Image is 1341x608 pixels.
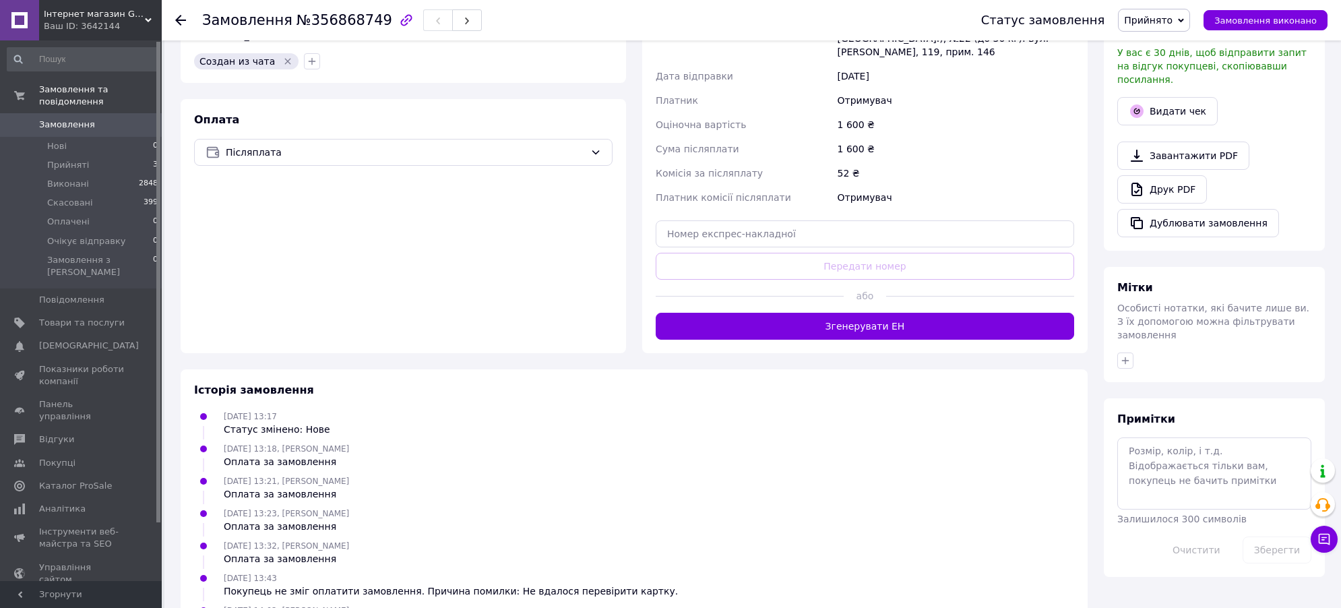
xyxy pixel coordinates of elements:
div: Повернутися назад [175,13,186,27]
span: Дата відправки [656,71,733,82]
span: Товари та послуги [39,317,125,329]
span: Нові [47,140,67,152]
span: Замовлення [39,119,95,131]
span: Покупці [39,457,75,469]
button: Дублювати замовлення [1117,209,1279,237]
input: Пошук [7,47,159,71]
span: [DATE] 13:21, [PERSON_NAME] [224,477,349,486]
span: Показники роботи компанії [39,363,125,388]
span: або [844,289,885,303]
div: 1 600 ₴ [835,113,1077,137]
span: Панель управління [39,398,125,423]
span: [DATE] 13:23, [PERSON_NAME] [224,509,349,518]
div: Оплата за замовлення [224,455,349,468]
span: Оплачені [47,216,90,228]
span: [DATE] 13:32, [PERSON_NAME] [224,541,349,551]
span: Платник [656,95,698,106]
svg: Видалити мітку [282,56,293,67]
span: Відгуки [39,433,74,446]
span: Комісія за післяплату [656,168,763,179]
span: Сума післяплати [656,144,739,154]
div: Отримувач [835,185,1077,210]
div: Оплата за замовлення [224,552,349,566]
span: [DATE] 13:43 [224,574,277,583]
span: Очікує відправку [47,235,126,247]
span: Платник комісії післяплати [656,192,791,203]
button: Видати чек [1117,97,1218,125]
div: [DATE] [835,64,1077,88]
span: Інтернет магазин Goverla Store [44,8,145,20]
div: 1 600 ₴ [835,137,1077,161]
span: Особисті нотатки, які бачите лише ви. З їх допомогою можна фільтрувати замовлення [1117,303,1309,340]
span: Каталог ProSale [39,480,112,492]
span: Інструменти веб-майстра та SEO [39,526,125,550]
a: Завантажити PDF [1117,142,1249,170]
span: Повідомлення [39,294,104,306]
span: Замовлення виконано [1214,16,1317,26]
div: Оплата за замовлення [224,487,349,501]
div: 52 ₴ [835,161,1077,185]
div: Оплата за замовлення [224,520,349,533]
div: Покупець не зміг оплатити замовлення. Причина помилки: Не вдалося перевірити картку. [224,584,678,598]
span: 399 [144,197,158,209]
span: Залишилося 300 символів [1117,514,1247,524]
button: Згенерувати ЕН [656,313,1074,340]
span: Прийняті [47,159,89,171]
span: Замовлення та повідомлення [39,84,162,108]
span: 0 [153,140,158,152]
span: Історія замовлення [194,384,314,396]
span: [DATE] 13:17 [224,412,277,421]
span: Создан из чата [199,56,275,67]
input: Номер експрес-накладної [656,220,1074,247]
span: 2848 [139,178,158,190]
button: Чат з покупцем [1311,526,1338,553]
div: Отримувач [835,88,1077,113]
span: 0 [153,254,158,278]
span: 0 [153,235,158,247]
span: [DATE] 13:18, [PERSON_NAME] [224,444,349,454]
span: Примітки [1117,413,1175,425]
div: Статус замовлення [981,13,1105,27]
span: Оплата [194,113,239,126]
a: Друк PDF [1117,175,1207,204]
span: Скасовані [47,197,93,209]
span: Прийнято [1124,15,1173,26]
span: У вас є 30 днів, щоб відправити запит на відгук покупцеві, скопіювавши посилання. [1117,47,1307,85]
span: №356868749 [297,12,392,28]
span: 3 [153,159,158,171]
div: Статус змінено: Нове [224,423,330,436]
span: [DEMOGRAPHIC_DATA] [39,340,139,352]
span: Управління сайтом [39,561,125,586]
span: Замовлення [202,12,292,28]
span: Виконані [47,178,89,190]
span: Післяплата [226,145,585,160]
span: Оціночна вартість [656,119,746,130]
span: Мітки [1117,281,1153,294]
span: 0 [153,216,158,228]
button: Замовлення виконано [1204,10,1328,30]
span: Аналітика [39,503,86,515]
span: Замовлення з [PERSON_NAME] [47,254,153,278]
div: Ваш ID: 3642144 [44,20,162,32]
